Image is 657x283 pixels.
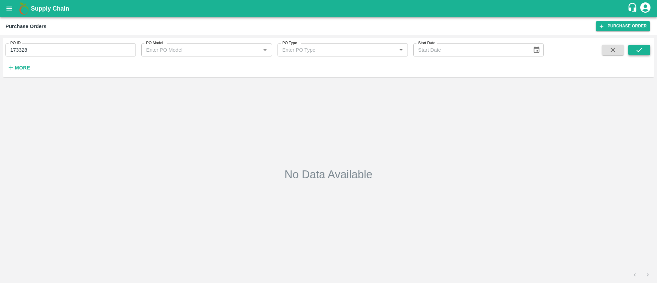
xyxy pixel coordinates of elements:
[639,1,652,16] div: account of current user
[143,46,249,54] input: Enter PO Model
[146,40,163,46] label: PO Model
[418,40,435,46] label: Start Date
[31,4,627,13] a: Supply Chain
[1,1,17,16] button: open drawer
[397,46,405,54] button: Open
[285,168,373,181] h2: No Data Available
[17,2,31,15] img: logo
[280,46,386,54] input: Enter PO Type
[31,5,69,12] b: Supply Chain
[15,65,30,70] strong: More
[413,43,527,56] input: Start Date
[596,21,650,31] a: Purchase Order
[10,40,21,46] label: PO ID
[530,43,543,56] button: Choose date
[5,22,47,31] div: Purchase Orders
[260,46,269,54] button: Open
[627,2,639,15] div: customer-support
[5,43,136,56] input: Enter PO ID
[282,40,297,46] label: PO Type
[628,269,654,280] nav: pagination navigation
[5,62,32,74] button: More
